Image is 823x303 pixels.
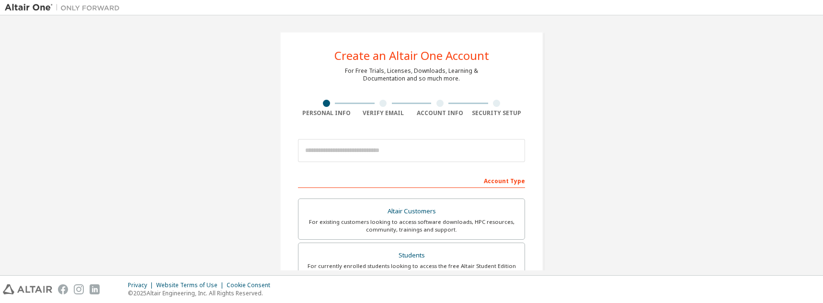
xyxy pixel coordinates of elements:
[345,67,478,82] div: For Free Trials, Licenses, Downloads, Learning & Documentation and so much more.
[156,281,227,289] div: Website Terms of Use
[58,284,68,294] img: facebook.svg
[298,109,355,117] div: Personal Info
[304,249,519,262] div: Students
[411,109,469,117] div: Account Info
[5,3,125,12] img: Altair One
[90,284,100,294] img: linkedin.svg
[304,262,519,278] div: For currently enrolled students looking to access the free Altair Student Edition bundle and all ...
[304,205,519,218] div: Altair Customers
[355,109,412,117] div: Verify Email
[227,281,276,289] div: Cookie Consent
[128,289,276,297] p: © 2025 Altair Engineering, Inc. All Rights Reserved.
[3,284,52,294] img: altair_logo.svg
[298,173,525,188] div: Account Type
[469,109,526,117] div: Security Setup
[74,284,84,294] img: instagram.svg
[128,281,156,289] div: Privacy
[334,50,489,61] div: Create an Altair One Account
[304,218,519,233] div: For existing customers looking to access software downloads, HPC resources, community, trainings ...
